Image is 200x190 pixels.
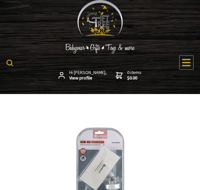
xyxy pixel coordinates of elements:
[69,70,107,81] span: Hi [PERSON_NAME],
[51,44,149,53] img: Babywear - Gifts - Toys & more
[7,60,13,66] img: product search
[127,75,141,81] strong: $0.00
[116,70,141,81] a: 0 items$0.00
[59,70,107,81] a: Hi [PERSON_NAME],View profile
[127,69,141,81] span: 0 items
[69,75,107,81] strong: View profile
